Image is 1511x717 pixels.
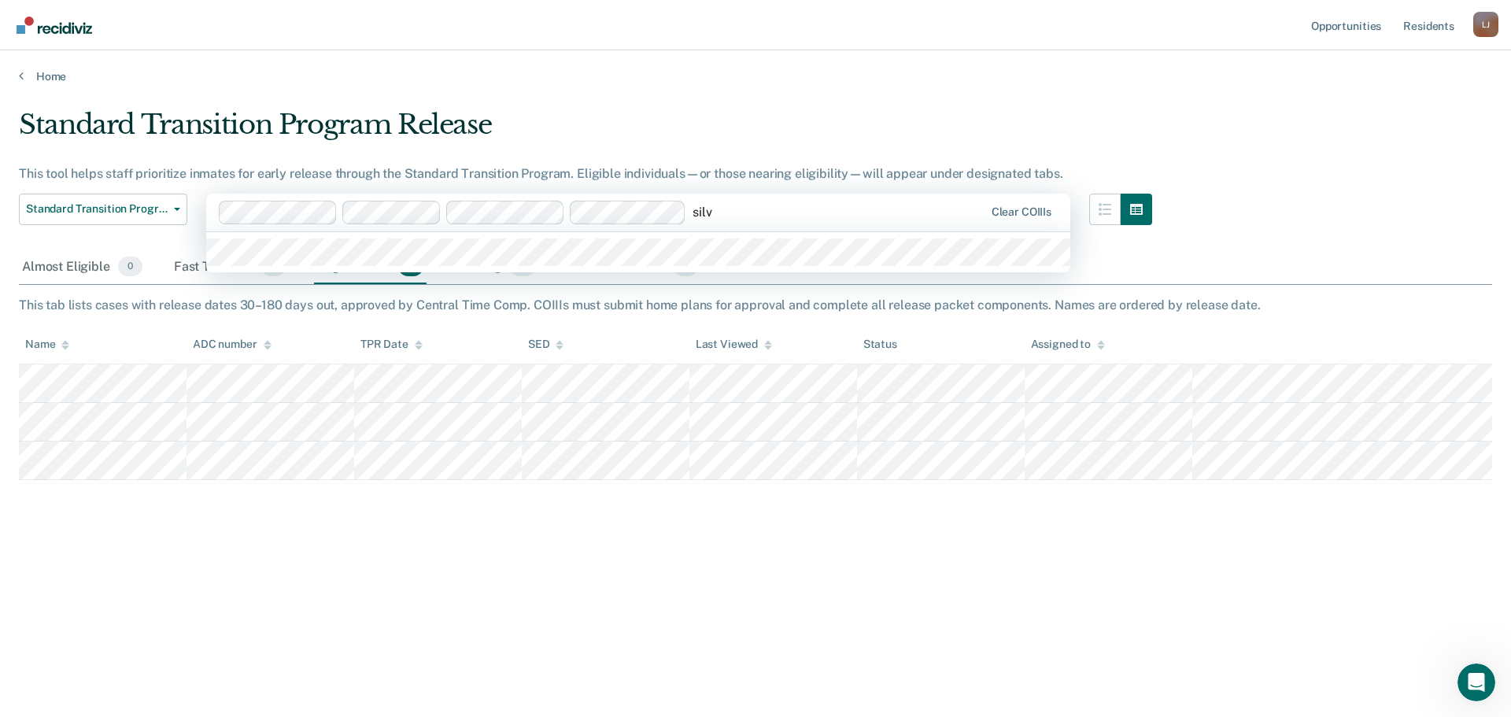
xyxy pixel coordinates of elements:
div: ADC number [193,338,272,351]
div: Clear COIIIs [992,205,1051,219]
span: Standard Transition Program Release [26,202,168,216]
div: Name [25,338,69,351]
div: Standard Transition Program Release [19,109,1152,153]
div: This tab lists cases with release dates 30–180 days out, approved by Central Time Comp. COIIIs mu... [19,298,1492,312]
div: This tool helps staff prioritize inmates for early release through the Standard Transition Progra... [19,166,1152,181]
button: Standard Transition Program Release [19,194,187,225]
div: SED [528,338,564,351]
div: TPR Date [360,338,423,351]
a: Home [19,69,1492,83]
div: Last Viewed [696,338,772,351]
iframe: Intercom live chat [1457,663,1495,701]
div: Almost Eligible0 [19,250,146,285]
div: L J [1473,12,1498,37]
div: Status [863,338,897,351]
div: Fast Trackers0 [171,250,289,285]
img: Recidiviz [17,17,92,34]
button: Profile dropdown button [1473,12,1498,37]
div: Assigned to [1031,338,1105,351]
span: 0 [118,257,142,277]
